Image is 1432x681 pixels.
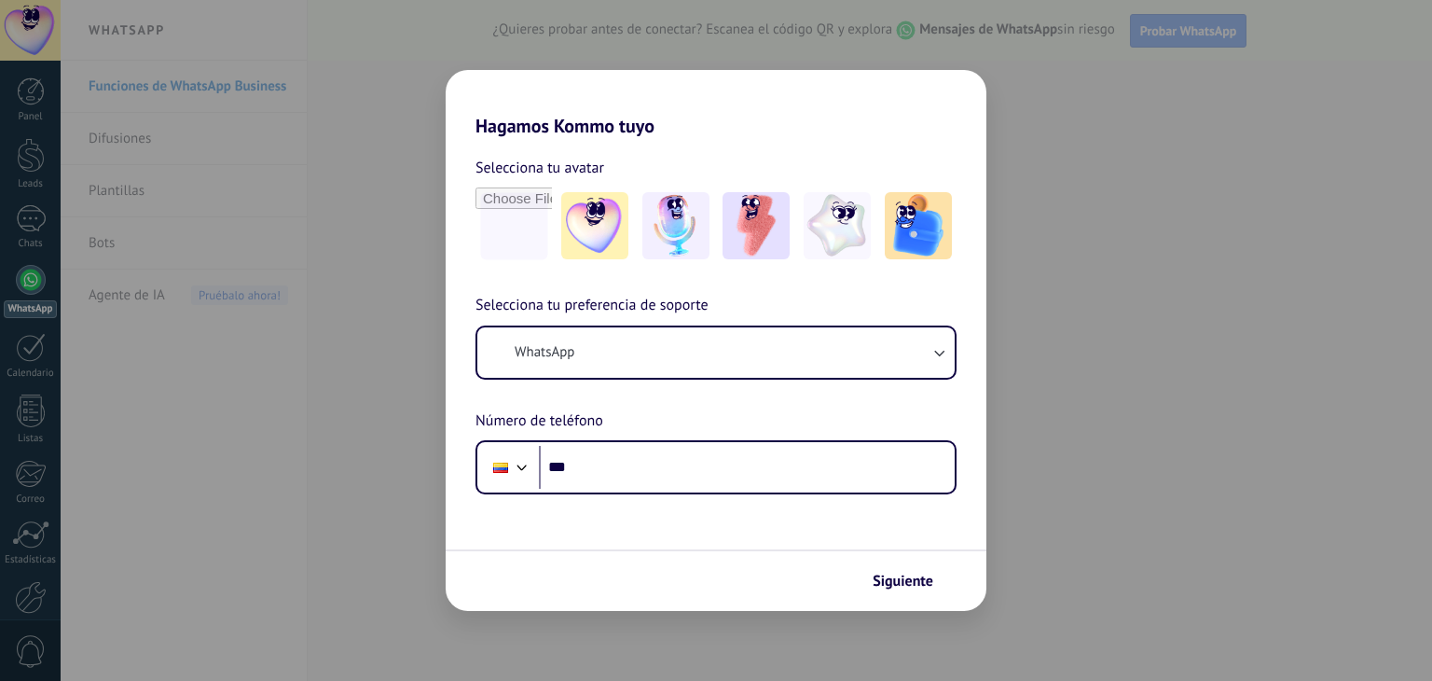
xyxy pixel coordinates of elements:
[475,156,604,180] span: Selecciona tu avatar
[561,192,628,259] img: -1.jpeg
[873,575,933,588] span: Siguiente
[723,192,790,259] img: -3.jpeg
[804,192,871,259] img: -4.jpeg
[475,410,603,434] span: Número de teléfono
[642,192,709,259] img: -2.jpeg
[477,327,955,378] button: WhatsApp
[483,448,518,487] div: Colombia: + 57
[475,294,709,318] span: Selecciona tu preferencia de soporte
[446,70,986,137] h2: Hagamos Kommo tuyo
[885,192,952,259] img: -5.jpeg
[515,343,574,362] span: WhatsApp
[864,565,958,597] button: Siguiente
